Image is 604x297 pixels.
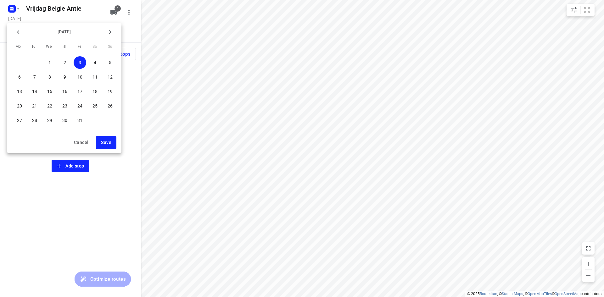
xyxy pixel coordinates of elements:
[101,139,111,146] span: Save
[43,114,56,127] button: 29
[104,100,116,112] button: 26
[69,136,93,149] button: Cancel
[94,59,96,66] p: 4
[92,88,98,95] p: 18
[13,114,26,127] button: 27
[43,56,56,69] button: 1
[59,100,71,112] button: 23
[74,44,85,50] span: Fr
[77,88,82,95] p: 17
[13,44,24,50] span: Mo
[74,114,86,127] button: 31
[59,114,71,127] button: 30
[59,71,71,83] button: 9
[32,117,37,124] p: 28
[108,74,113,80] p: 12
[62,117,67,124] p: 30
[62,88,67,95] p: 16
[89,44,100,50] span: Sa
[28,71,41,83] button: 7
[43,71,56,83] button: 8
[13,100,26,112] button: 20
[64,74,66,80] p: 9
[17,117,22,124] p: 27
[92,103,98,109] p: 25
[79,59,81,66] p: 3
[43,44,54,50] span: We
[109,59,111,66] p: 5
[48,74,51,80] p: 8
[104,71,116,83] button: 12
[92,74,98,80] p: 11
[89,85,101,98] button: 18
[104,56,116,69] button: 5
[77,117,82,124] p: 31
[32,88,37,95] p: 14
[89,71,101,83] button: 11
[59,85,71,98] button: 16
[74,85,86,98] button: 17
[74,100,86,112] button: 24
[28,85,41,98] button: 14
[74,71,86,83] button: 10
[17,88,22,95] p: 13
[74,139,88,146] span: Cancel
[47,88,52,95] p: 15
[47,117,52,124] p: 29
[89,100,101,112] button: 25
[25,29,104,35] p: [DATE]
[96,136,116,149] button: Save
[32,103,37,109] p: 21
[13,85,26,98] button: 13
[18,74,21,80] p: 6
[77,74,82,80] p: 10
[17,103,22,109] p: 20
[108,103,113,109] p: 26
[59,44,70,50] span: Th
[28,114,41,127] button: 28
[64,59,66,66] p: 2
[108,88,113,95] p: 19
[77,103,82,109] p: 24
[104,85,116,98] button: 19
[28,100,41,112] button: 21
[33,74,36,80] p: 7
[104,44,116,50] span: Su
[28,44,39,50] span: Tu
[48,59,51,66] p: 1
[47,103,52,109] p: 22
[74,56,86,69] button: 3
[59,56,71,69] button: 2
[43,85,56,98] button: 15
[89,56,101,69] button: 4
[62,103,67,109] p: 23
[13,71,26,83] button: 6
[43,100,56,112] button: 22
